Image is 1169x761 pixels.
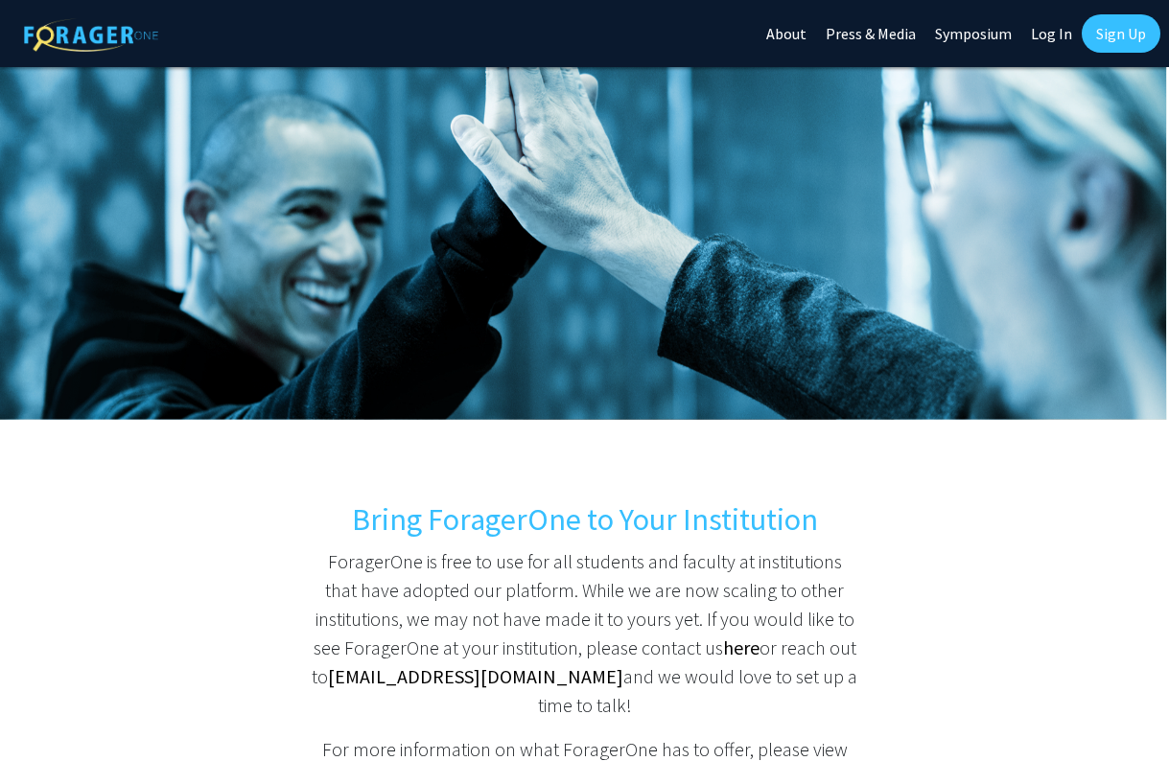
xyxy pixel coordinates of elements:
img: ForagerOne Logo [24,18,158,52]
a: Sign Up [1082,14,1160,53]
iframe: Chat [14,675,82,747]
p: ForagerOne is free to use for all students and faculty at institutions that have adopted our plat... [312,547,857,720]
a: here [723,635,760,659]
a: [EMAIL_ADDRESS][DOMAIN_NAME] [328,664,623,688]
